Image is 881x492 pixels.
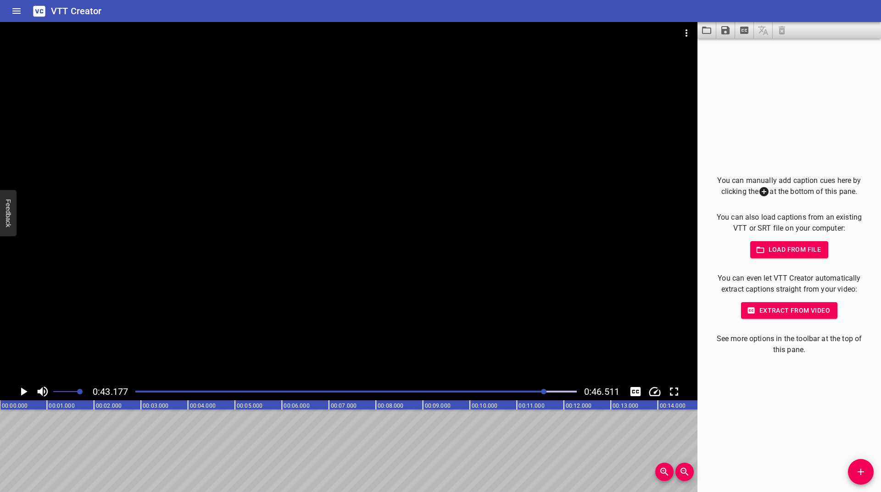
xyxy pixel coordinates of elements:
div: Playback Speed [646,383,664,400]
text: 00:14.000 [660,403,686,409]
svg: Save captions to file [720,25,731,36]
text: 00:07.000 [331,403,357,409]
text: 00:02.000 [96,403,122,409]
text: 00:11.000 [519,403,544,409]
text: 00:05.000 [237,403,262,409]
button: Change Playback Speed [646,383,664,400]
button: Load captions from file [697,22,716,39]
text: 00:09.000 [425,403,451,409]
text: 00:03.000 [143,403,168,409]
button: Toggle captions [627,383,644,400]
button: Extract from video [741,302,837,319]
button: Play/Pause [15,383,32,400]
p: See more options in the toolbar at the top of this pane. [712,333,866,355]
button: Toggle mute [34,383,51,400]
button: Save captions to file [716,22,735,39]
text: 00:01.000 [49,403,74,409]
h6: VTT Creator [51,4,102,18]
text: 00:10.000 [472,403,497,409]
button: Video Options [675,22,697,44]
button: Zoom In [655,463,674,481]
button: Toggle fullscreen [665,383,683,400]
text: 00:13.000 [613,403,638,409]
text: 00:04.000 [190,403,216,409]
span: Extract from video [748,305,830,316]
p: You can also load captions from an existing VTT or SRT file on your computer: [712,212,866,234]
span: Set video volume [77,389,83,394]
span: Add some captions below, then you can translate them. [754,22,773,39]
p: You can manually add caption cues here by clicking the at the bottom of this pane. [712,175,866,198]
text: 00:00.000 [2,403,28,409]
span: 0:46.511 [584,386,619,397]
button: Zoom Out [675,463,694,481]
span: 0:43.177 [93,386,128,397]
text: 00:08.000 [378,403,403,409]
text: 00:06.000 [284,403,309,409]
div: Play progress [135,391,577,392]
button: Load from file [750,241,829,258]
button: Extract captions from video [735,22,754,39]
button: Add Cue [848,459,874,485]
text: 00:12.000 [566,403,591,409]
span: Load from file [758,244,821,255]
p: You can even let VTT Creator automatically extract captions straight from your video: [712,273,866,295]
